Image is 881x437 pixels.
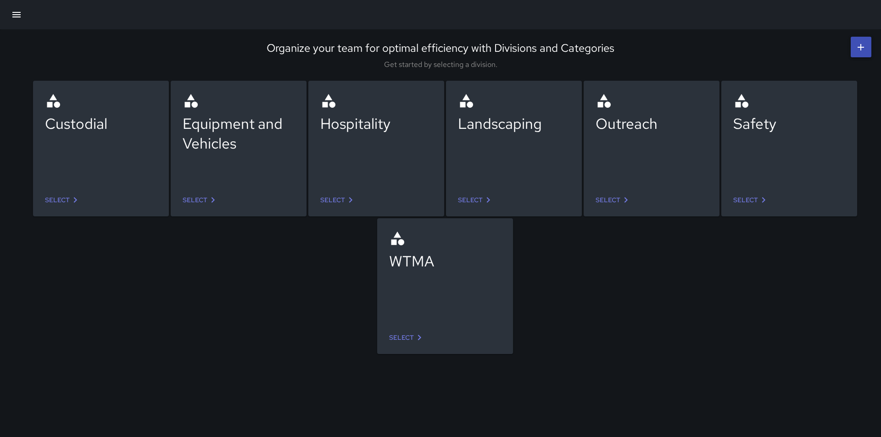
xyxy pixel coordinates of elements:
[596,114,708,133] div: Outreach
[458,114,570,133] div: Landscaping
[592,192,635,209] a: Select
[183,114,295,153] div: Equipment and Vehicles
[389,251,501,271] div: WTMA
[41,192,84,209] a: Select
[730,192,773,209] a: Select
[317,192,360,209] a: Select
[320,114,432,133] div: Hospitality
[179,192,222,209] a: Select
[385,329,429,346] a: Select
[11,60,870,69] div: Get started by selecting a division.
[45,114,157,133] div: Custodial
[454,192,497,209] a: Select
[733,114,845,133] div: Safety
[11,41,870,55] div: Organize your team for optimal efficiency with Divisions and Categories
